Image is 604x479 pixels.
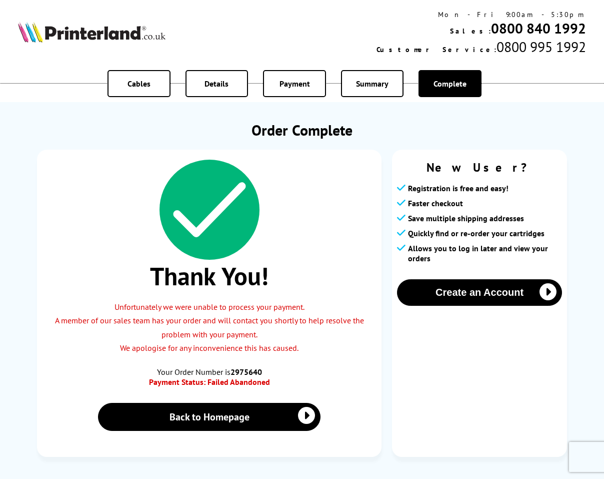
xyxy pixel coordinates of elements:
[408,183,508,193] span: Registration is free and easy!
[450,27,491,36] span: Sales:
[408,198,463,208] span: Faster checkout
[149,377,205,387] span: Payment Status:
[98,403,320,431] a: Back to Homepage
[18,22,165,43] img: Printerland Logo
[408,213,524,223] span: Save multiple shipping addresses
[408,243,562,263] span: Allows you to log in later and view your orders
[433,79,466,89] span: Complete
[204,79,228,89] span: Details
[356,79,388,89] span: Summary
[376,10,586,19] div: Mon - Fri 9:00am - 5:30pm
[376,45,496,54] span: Customer Service:
[397,160,562,175] span: New User?
[230,367,262,377] b: 2975640
[47,260,371,292] span: Thank You!
[47,300,371,355] p: Unfortunately we were unable to process your payment. A member of our sales team has your order a...
[491,19,586,38] a: 0800 840 1992
[408,228,544,238] span: Quickly find or re-order your cartridges
[496,38,586,56] span: 0800 995 1992
[207,377,270,387] span: Failed Abandoned
[397,279,562,306] button: Create an Account
[37,120,567,140] h1: Order Complete
[127,79,150,89] span: Cables
[47,367,371,377] span: Your Order Number is
[279,79,310,89] span: Payment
